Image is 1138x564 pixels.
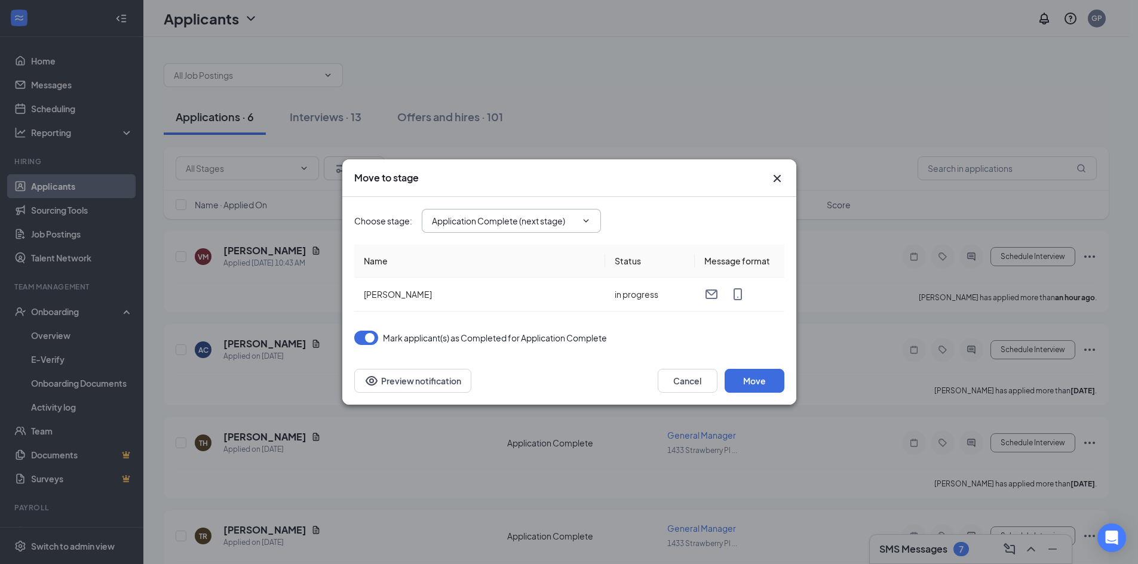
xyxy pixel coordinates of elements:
svg: Cross [770,171,784,186]
th: Name [354,245,605,278]
svg: ChevronDown [581,216,591,226]
button: Close [770,171,784,186]
span: [PERSON_NAME] [364,289,432,300]
span: Mark applicant(s) as Completed for Application Complete [383,331,607,345]
svg: Email [704,287,719,301]
button: Cancel [658,369,717,393]
svg: MobileSms [731,287,745,301]
svg: Eye [364,374,379,388]
td: in progress [605,278,695,312]
th: Message format [695,245,784,278]
th: Status [605,245,695,278]
div: Open Intercom Messenger [1097,523,1126,552]
span: Choose stage : [354,214,412,227]
h3: Move to stage [354,171,419,184]
button: Move [725,369,784,393]
button: Preview notificationEye [354,369,471,393]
